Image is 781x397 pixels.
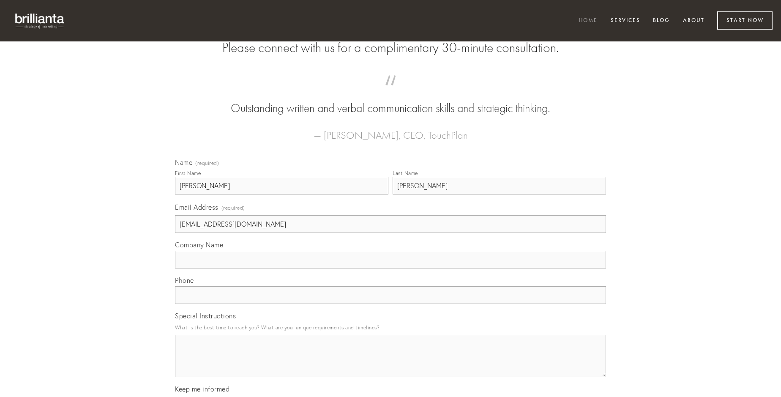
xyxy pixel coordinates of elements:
[188,84,593,100] span: “
[175,40,606,56] h2: Please connect with us for a complimentary 30-minute consultation.
[175,322,606,333] p: What is the best time to reach you? What are your unique requirements and timelines?
[188,117,593,144] figcaption: — [PERSON_NAME], CEO, TouchPlan
[175,385,229,393] span: Keep me informed
[175,312,236,320] span: Special Instructions
[175,203,218,211] span: Email Address
[8,8,72,33] img: brillianta - research, strategy, marketing
[677,14,710,28] a: About
[717,11,773,30] a: Start Now
[221,202,245,214] span: (required)
[175,241,223,249] span: Company Name
[188,84,593,117] blockquote: Outstanding written and verbal communication skills and strategic thinking.
[175,276,194,285] span: Phone
[393,170,418,176] div: Last Name
[605,14,646,28] a: Services
[573,14,603,28] a: Home
[195,161,219,166] span: (required)
[175,158,192,167] span: Name
[647,14,675,28] a: Blog
[175,170,201,176] div: First Name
